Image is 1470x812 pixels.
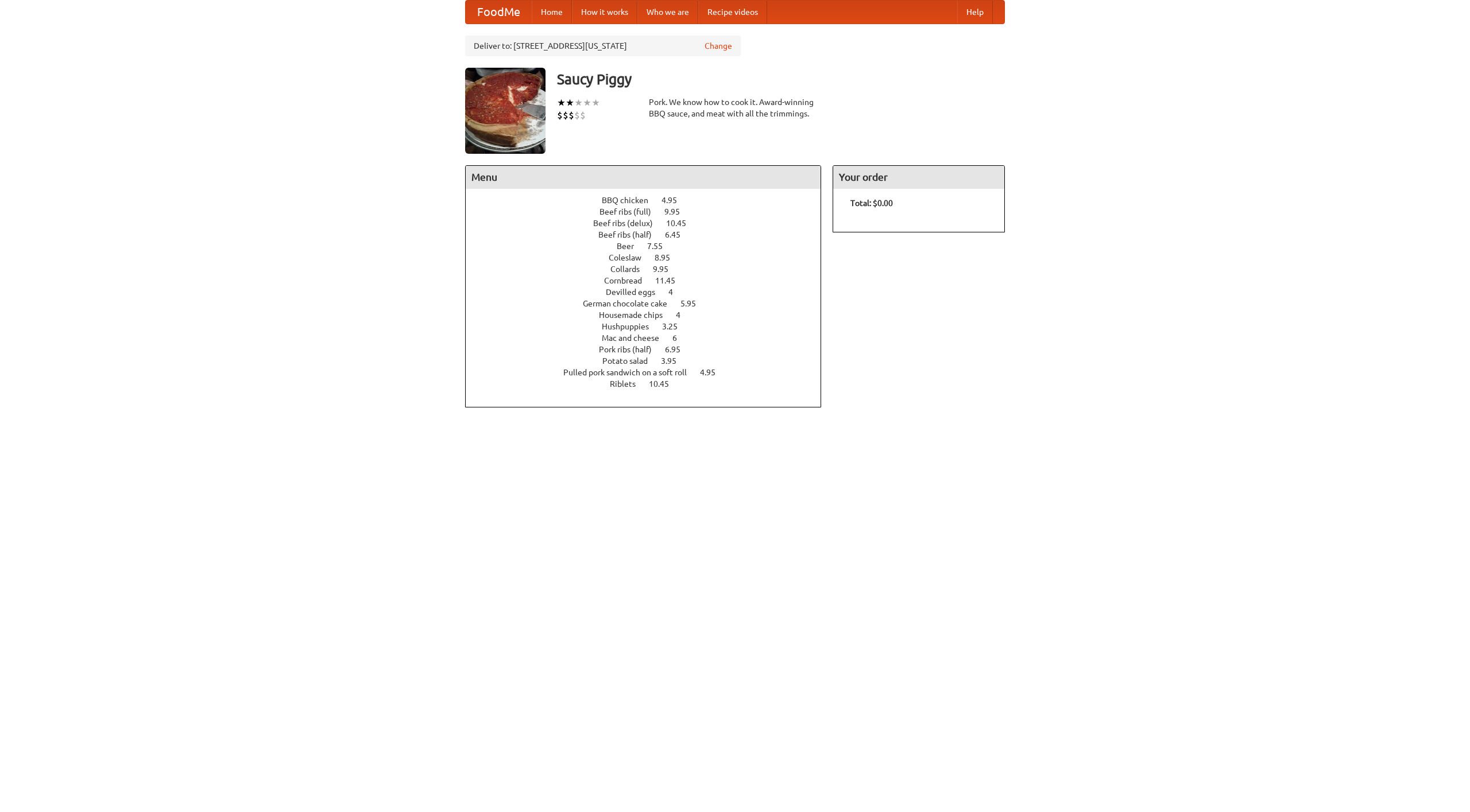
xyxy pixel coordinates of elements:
a: German chocolate cake 5.95 [583,299,717,308]
a: Collards 9.95 [610,265,690,274]
span: Pork ribs (half) [599,345,663,354]
span: 4 [668,287,684,297]
span: 4.95 [700,368,727,377]
span: Mac and cheese [602,333,671,343]
span: 3.25 [662,322,689,331]
li: ★ [557,96,566,109]
span: 7.55 [647,242,674,251]
a: Recipe videos [698,1,767,24]
a: Beer 7.55 [617,242,684,251]
span: 4.95 [661,196,688,205]
a: BBQ chicken 4.95 [602,196,698,205]
img: angular.jpg [465,68,546,154]
span: Cornbread [604,276,653,285]
li: ★ [583,96,591,109]
span: Beef ribs (full) [599,207,663,216]
span: 9.95 [653,265,680,274]
span: BBQ chicken [602,196,660,205]
a: Who we are [637,1,698,24]
span: 6.95 [665,345,692,354]
span: Collards [610,265,651,274]
span: Beef ribs (delux) [593,219,664,228]
a: Home [532,1,572,24]
a: Coleslaw 8.95 [609,253,691,262]
a: Beef ribs (half) 6.45 [598,230,702,239]
span: Coleslaw [609,253,653,262]
div: Pork. We know how to cook it. Award-winning BBQ sauce, and meat with all the trimmings. [649,96,821,119]
h4: Menu [466,166,821,189]
div: Deliver to: [STREET_ADDRESS][US_STATE] [465,36,741,56]
span: Pulled pork sandwich on a soft roll [563,368,698,377]
h3: Saucy Piggy [557,68,1005,91]
a: Pork ribs (half) 6.95 [599,345,702,354]
li: ★ [591,96,600,109]
a: Potato salad 3.95 [602,356,698,366]
span: 6 [672,333,688,343]
a: Help [957,1,993,24]
span: Housemade chips [599,310,674,320]
a: Cornbread 11.45 [604,276,697,285]
span: 6.45 [665,230,692,239]
a: Pulled pork sandwich on a soft roll 4.95 [563,368,737,377]
li: $ [574,109,580,122]
li: $ [580,109,586,122]
li: $ [557,109,563,122]
li: ★ [574,96,583,109]
span: Hushpuppies [602,322,660,331]
span: 4 [676,310,692,320]
a: Change [705,40,732,52]
span: 11.45 [655,276,687,285]
a: Devilled eggs 4 [606,287,694,297]
a: Beef ribs (full) 9.95 [599,207,701,216]
span: Riblets [610,379,647,388]
a: Mac and cheese 6 [602,333,698,343]
a: FoodMe [466,1,532,24]
a: Riblets 10.45 [610,379,690,388]
span: Potato salad [602,356,659,366]
span: 9.95 [664,207,691,216]
a: Hushpuppies 3.25 [602,322,699,331]
span: 3.95 [661,356,688,366]
a: Beef ribs (delux) 10.45 [593,219,707,228]
span: 10.45 [666,219,698,228]
a: How it works [572,1,637,24]
span: 5.95 [680,299,707,308]
a: Housemade chips 4 [599,310,702,320]
b: Total: $0.00 [850,199,893,208]
span: Devilled eggs [606,287,667,297]
h4: Your order [833,166,1004,189]
span: Beef ribs (half) [598,230,663,239]
span: German chocolate cake [583,299,679,308]
span: 8.95 [655,253,682,262]
li: $ [563,109,568,122]
span: Beer [617,242,645,251]
li: $ [568,109,574,122]
span: 10.45 [649,379,680,388]
li: ★ [566,96,574,109]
